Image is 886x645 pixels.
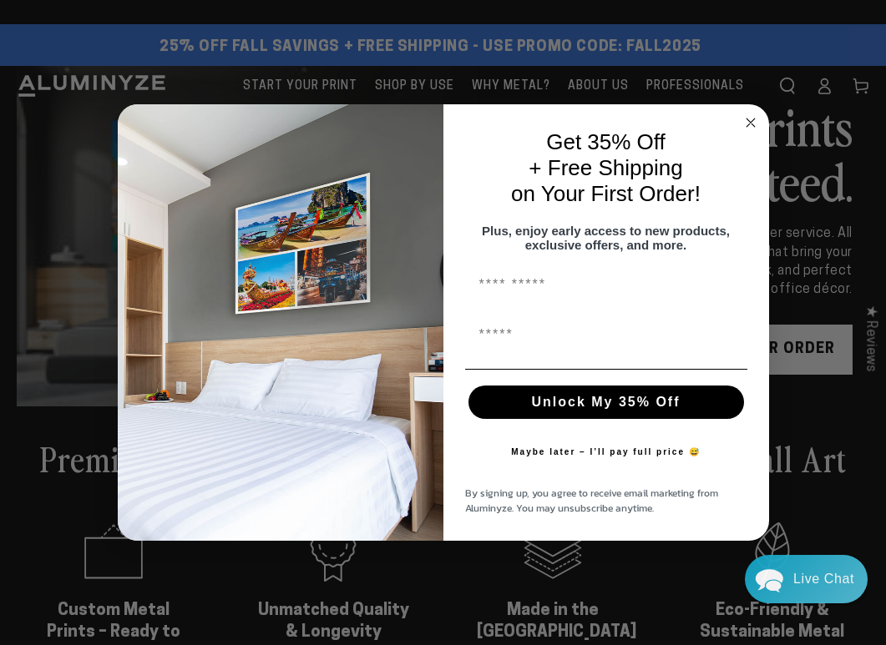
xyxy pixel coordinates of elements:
button: Unlock My 35% Off [468,385,744,419]
div: Contact Us Directly [793,555,854,603]
button: Close dialog [741,113,761,133]
span: on Your First Order! [511,181,701,206]
span: Get 35% Off [546,129,666,154]
img: underline [465,369,747,370]
span: + Free Shipping [529,155,682,180]
img: 728e4f65-7e6c-44e2-b7d1-0292a396982f.jpeg [118,104,443,542]
div: Chat widget toggle [745,555,868,603]
button: Maybe later – I’ll pay full price 😅 [503,436,709,469]
span: Plus, enjoy early access to new products, exclusive offers, and more. [482,224,730,252]
span: By signing up, you agree to receive email marketing from Aluminyze. You may unsubscribe anytime. [465,486,718,516]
